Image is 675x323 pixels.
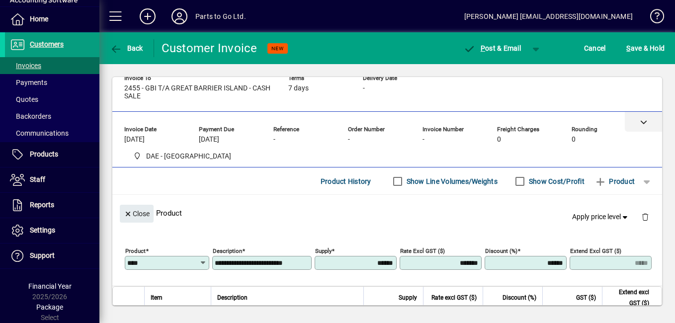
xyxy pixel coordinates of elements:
[117,209,156,218] app-page-header-button: Close
[199,136,219,144] span: [DATE]
[317,172,375,190] button: Product History
[129,150,235,162] span: DAE - Great Barrier Island
[36,303,63,311] span: Package
[124,206,150,222] span: Close
[5,74,99,91] a: Payments
[584,40,606,56] span: Cancel
[30,40,64,48] span: Customers
[124,84,273,100] span: 2455 - GBI T/A GREAT BARRIER ISLAND - CASH SALE
[273,136,275,144] span: -
[458,39,526,57] button: Post & Email
[288,84,309,92] span: 7 days
[30,251,55,259] span: Support
[10,62,41,70] span: Invoices
[5,167,99,192] a: Staff
[30,201,54,209] span: Reports
[217,292,248,303] span: Description
[463,44,521,52] span: ost & Email
[146,151,231,161] span: DAE - [GEOGRAPHIC_DATA]
[497,136,501,144] span: 0
[5,218,99,243] a: Settings
[10,129,69,137] span: Communications
[570,247,621,254] mat-label: Extend excl GST ($)
[594,173,635,189] span: Product
[582,39,608,57] button: Cancel
[503,292,536,303] span: Discount (%)
[527,176,585,186] label: Show Cost/Profit
[162,40,257,56] div: Customer Invoice
[405,176,498,186] label: Show Line Volumes/Weights
[572,212,630,222] span: Apply price level
[481,44,485,52] span: P
[107,39,146,57] button: Back
[30,15,48,23] span: Home
[568,208,634,226] button: Apply price level
[624,39,667,57] button: Save & Hold
[10,79,47,86] span: Payments
[125,247,146,254] mat-label: Product
[30,150,58,158] span: Products
[363,84,365,92] span: -
[572,136,576,144] span: 0
[590,172,640,190] button: Product
[5,57,99,74] a: Invoices
[464,8,633,24] div: [PERSON_NAME] [EMAIL_ADDRESS][DOMAIN_NAME]
[400,247,445,254] mat-label: Rate excl GST ($)
[213,247,242,254] mat-label: Description
[431,292,477,303] span: Rate excl GST ($)
[643,2,663,34] a: Knowledge Base
[608,287,649,309] span: Extend excl GST ($)
[195,8,246,24] div: Parts to Go Ltd.
[132,7,164,25] button: Add
[110,44,143,52] span: Back
[348,136,350,144] span: -
[626,40,665,56] span: ave & Hold
[5,91,99,108] a: Quotes
[485,247,517,254] mat-label: Discount (%)
[5,108,99,125] a: Backorders
[120,205,154,223] button: Close
[399,292,417,303] span: Supply
[28,282,72,290] span: Financial Year
[626,44,630,52] span: S
[315,247,332,254] mat-label: Supply
[151,292,163,303] span: Item
[321,173,371,189] span: Product History
[5,193,99,218] a: Reports
[5,125,99,142] a: Communications
[124,136,145,144] span: [DATE]
[112,195,662,231] div: Product
[5,243,99,268] a: Support
[422,136,424,144] span: -
[633,212,657,221] app-page-header-button: Delete
[10,95,38,103] span: Quotes
[30,226,55,234] span: Settings
[164,7,195,25] button: Profile
[30,175,45,183] span: Staff
[633,205,657,229] button: Delete
[10,112,51,120] span: Backorders
[5,142,99,167] a: Products
[99,39,154,57] app-page-header-button: Back
[576,292,596,303] span: GST ($)
[271,45,284,52] span: NEW
[5,7,99,32] a: Home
